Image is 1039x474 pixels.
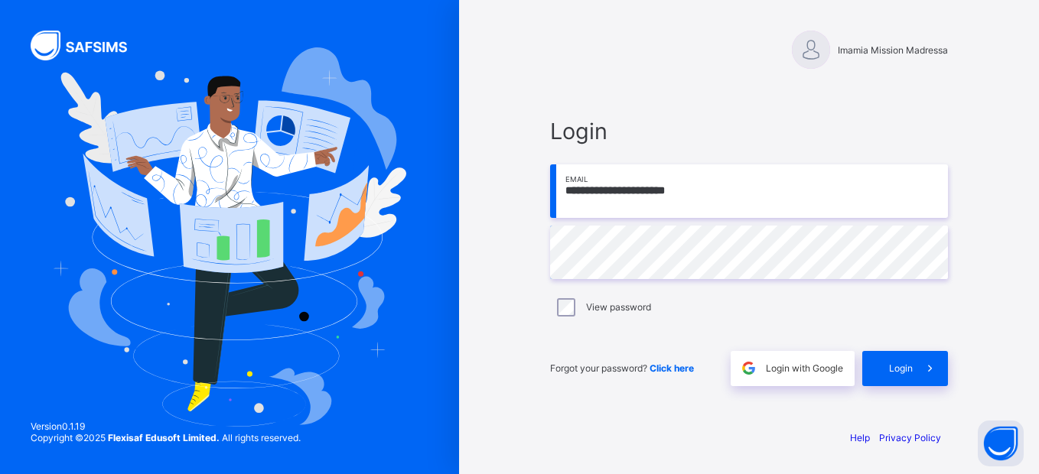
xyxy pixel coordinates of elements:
[108,432,220,443] strong: Flexisaf Edusoft Limited.
[650,362,694,374] a: Click here
[550,118,948,144] span: Login
[978,420,1024,466] button: Open asap
[766,362,843,374] span: Login with Google
[53,47,406,427] img: Hero Image
[31,432,301,443] span: Copyright © 2025 All rights reserved.
[838,44,948,56] span: Imamia Mission Madressa
[889,362,913,374] span: Login
[550,362,694,374] span: Forgot your password?
[586,301,651,313] label: View password
[850,432,870,443] a: Help
[740,359,757,377] img: google.396cfc9801f0270233282035f929180a.svg
[31,420,301,432] span: Version 0.1.19
[879,432,941,443] a: Privacy Policy
[31,31,145,60] img: SAFSIMS Logo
